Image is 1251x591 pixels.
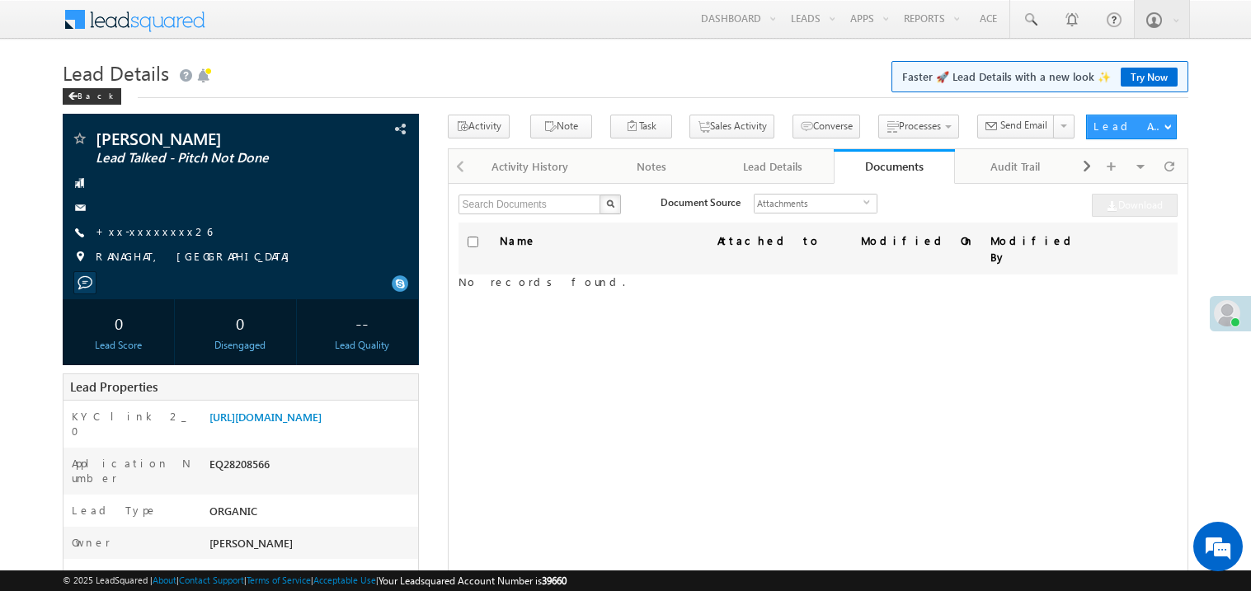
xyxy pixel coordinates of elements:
span: Modified By [990,233,1077,264]
input: Search Documents [459,195,602,214]
div: Lead Quality [310,338,414,353]
span: Send Email [1000,118,1047,133]
div: Audit Trail [968,157,1061,176]
div: -- [310,307,414,338]
span: © 2025 LeadSquared | | | | | [63,573,567,589]
div: 0 [67,307,171,338]
span: Faster 🚀 Lead Details with a new look ✨ [902,68,1178,85]
a: Audit Trail [955,149,1076,184]
div: 0 [188,307,292,338]
button: Converse [792,115,860,138]
label: KYC link 2_0 [72,409,192,439]
div: Document Source [661,194,741,210]
span: Attached to [717,233,829,247]
a: Lead Details [713,149,834,184]
span: select [863,199,877,206]
div: Lead Details [726,157,819,176]
button: Note [530,115,592,138]
span: Lead Details [63,59,169,86]
div: EQ28208566 [205,456,418,479]
a: [URL][DOMAIN_NAME] [209,410,322,424]
div: Notes [604,157,698,176]
button: Processes [878,115,959,138]
a: Notes [591,149,713,184]
div: Back [63,88,121,105]
a: Activity History [470,149,591,184]
button: Task [610,115,672,138]
span: [PERSON_NAME] [96,130,317,147]
a: +xx-xxxxxxxx26 [96,224,212,238]
span: [PERSON_NAME] [209,536,293,550]
a: About [153,575,176,585]
span: Lead Talked - Pitch Not Done [96,150,317,167]
input: Check all records [468,237,478,247]
button: Send Email [977,115,1055,138]
div: Activity History [483,157,576,176]
div: Lead Actions [1093,119,1164,134]
span: Your Leadsquared Account Number is [379,575,567,587]
div: Documents [846,158,943,174]
span: Modified On [861,233,983,247]
label: Lead Type [72,503,158,518]
a: Download [1092,194,1178,217]
a: Acceptable Use [313,575,376,585]
label: Application Number [72,456,192,485]
a: Documents [834,149,955,184]
div: Lead Score [67,338,171,353]
label: No records found. [459,274,1178,289]
a: Try Now [1121,68,1178,87]
span: 39660 [542,575,567,587]
span: Processes [899,120,941,132]
button: Lead Actions [1086,115,1177,139]
label: Owner [72,535,111,550]
span: Name [491,233,545,247]
span: Lead Properties [70,378,158,395]
a: Back [63,87,129,101]
span: Attachments [755,195,863,213]
div: ORGANIC [205,503,418,526]
button: Activity [448,115,510,138]
button: Sales Activity [689,115,774,138]
a: Terms of Service [247,575,311,585]
img: Search [606,199,614,208]
a: Contact Support [179,575,244,585]
span: RANAGHAT, [GEOGRAPHIC_DATA] [96,249,298,265]
div: Disengaged [188,338,292,353]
